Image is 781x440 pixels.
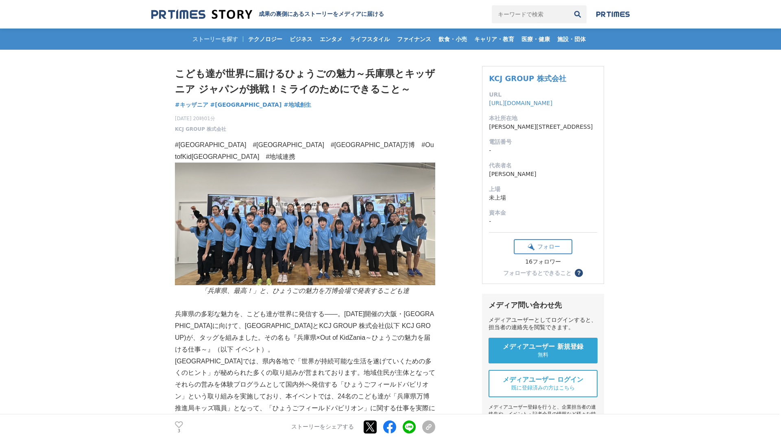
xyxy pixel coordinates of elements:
span: 無料 [538,351,548,359]
a: メディアユーザー ログイン 既に登録済みの方はこちら [489,370,598,397]
a: メディアユーザー 新規登録 無料 [489,338,598,363]
dt: 代表者名 [489,161,597,170]
span: #キッザニア [175,101,208,108]
a: ライフスタイル [347,29,393,50]
span: [DATE] 20時01分 [175,115,226,122]
p: 兵庫県の多彩な魅力を、こども達が世界に発信する——。[DATE]開催の大阪・[GEOGRAPHIC_DATA]に向けて、[GEOGRAPHIC_DATA]とKCJ GROUP 株式会社(以下 K... [175,308,435,355]
p: #[GEOGRAPHIC_DATA] #[GEOGRAPHIC_DATA] #[GEOGRAPHIC_DATA]万博 #OutofKid[GEOGRAPHIC_DATA] #地域連携 [175,139,435,163]
h2: 成果の裏側にあるストーリーをメディアに届ける [259,11,384,18]
a: ファイナンス [394,29,434,50]
dt: 資本金 [489,209,597,217]
img: prtimes [596,11,630,18]
a: エンタメ [316,29,346,50]
span: 医療・健康 [518,35,553,43]
a: ビジネス [286,29,316,50]
a: 飲食・小売 [435,29,470,50]
div: メディアユーザー登録を行うと、企業担当者の連絡先や、イベント・記者会見の情報など様々な特記情報を閲覧できます。 ※内容はストーリー・プレスリリースにより異なります。 [489,404,598,438]
span: メディアユーザー 新規登録 [503,343,583,351]
div: フォローするとできること [503,270,572,276]
span: #[GEOGRAPHIC_DATA] [210,101,282,108]
a: 施設・団体 [554,29,589,50]
dd: - [489,146,597,155]
p: ストーリーをシェアする [291,424,354,431]
div: メディア問い合わせ先 [489,300,598,310]
span: キャリア・教育 [471,35,517,43]
input: キーワードで検索 [492,5,569,23]
span: 施設・団体 [554,35,589,43]
span: 飲食・小売 [435,35,470,43]
h1: こども達が世界に届けるひょうごの魅力～兵庫県とキッザニア ジャパンが挑戦！ミライのためにできること～ [175,66,435,97]
span: 既に登録済みの方はこちら [511,384,575,392]
a: KCJ GROUP 株式会社 [489,74,566,83]
span: メディアユーザー ログイン [503,376,583,384]
img: 成果の裏側にあるストーリーをメディアに届ける [151,9,252,20]
span: テクノロジー [245,35,286,43]
p: 3 [175,429,183,433]
a: #キッザニア [175,101,208,109]
dd: - [489,217,597,226]
a: [URL][DOMAIN_NAME] [489,100,552,106]
button: ？ [575,269,583,277]
button: フォロー [514,239,572,254]
span: #地域創生 [284,101,311,108]
span: ビジネス [286,35,316,43]
div: メディアユーザーとしてログインすると、担当者の連絡先を閲覧できます。 [489,317,598,331]
button: 検索 [569,5,587,23]
a: 成果の裏側にあるストーリーをメディアに届ける 成果の裏側にあるストーリーをメディアに届ける [151,9,384,20]
a: #地域創生 [284,101,311,109]
a: #[GEOGRAPHIC_DATA] [210,101,282,109]
span: ？ [576,270,582,276]
span: ファイナンス [394,35,434,43]
a: キャリア・教育 [471,29,517,50]
dt: 電話番号 [489,138,597,146]
p: [GEOGRAPHIC_DATA]では、県内各地で「世界が持続可能な生活を遂げていくための多くのヒント」が秘められた多くの取り組みが営まれております。地域住民が主体となってそれらの営みを体験プロ... [175,356,435,438]
dd: 未上場 [489,194,597,202]
a: テクノロジー [245,29,286,50]
a: 医療・健康 [518,29,553,50]
img: thumbnail_b3d89e40-8eca-11f0-b6fc-c9efb46ea977.JPG [175,163,435,285]
dd: [PERSON_NAME][STREET_ADDRESS] [489,123,597,131]
span: エンタメ [316,35,346,43]
a: KCJ GROUP 株式会社 [175,125,226,133]
dt: 上場 [489,185,597,194]
span: ライフスタイル [347,35,393,43]
em: 「兵庫県、最高！」と、ひょうごの魅力を万博会場で発表するこども達 [201,287,409,294]
dt: URL [489,90,597,99]
div: 16フォロワー [514,258,572,266]
dt: 本社所在地 [489,114,597,123]
dd: [PERSON_NAME] [489,170,597,178]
